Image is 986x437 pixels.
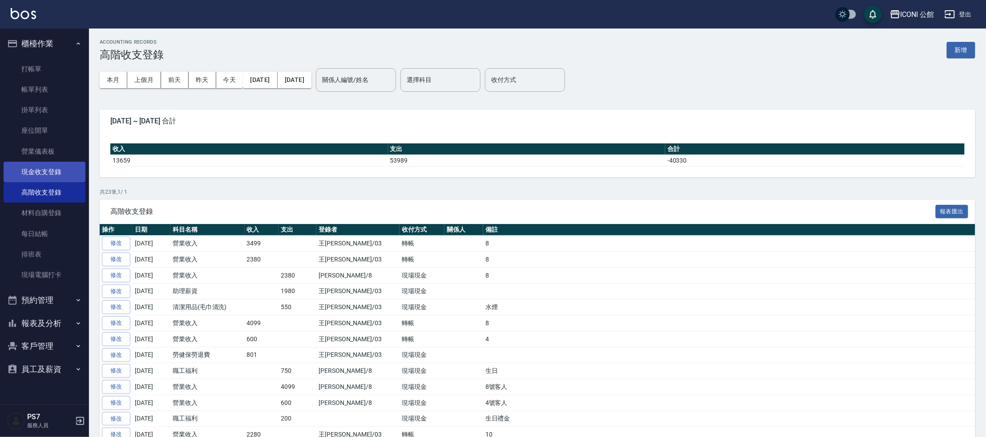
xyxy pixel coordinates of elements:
[100,188,975,196] p: 共 23 筆, 1 / 1
[936,207,969,215] a: 報表匯出
[4,265,85,285] a: 現場電腦打卡
[102,285,130,298] a: 修改
[100,39,164,45] h2: ACCOUNTING RECORDS
[245,224,279,236] th: 收入
[170,331,245,347] td: 營業收入
[947,42,975,58] button: 新增
[279,283,316,299] td: 1980
[279,224,316,236] th: 支出
[102,364,130,378] a: 修改
[102,253,130,266] a: 修改
[279,379,316,395] td: 4099
[170,267,245,283] td: 營業收入
[316,299,400,315] td: 王[PERSON_NAME]/03
[170,252,245,268] td: 營業收入
[170,395,245,411] td: 營業收入
[400,224,445,236] th: 收付方式
[400,379,445,395] td: 現場現金
[400,236,445,252] td: 轉帳
[189,72,216,88] button: 昨天
[102,332,130,346] a: 修改
[4,59,85,79] a: 打帳單
[102,316,130,330] a: 修改
[4,312,85,335] button: 報表及分析
[400,363,445,379] td: 現場現金
[445,224,483,236] th: 關係人
[4,224,85,244] a: 每日結帳
[483,236,975,252] td: 8
[110,117,965,126] span: [DATE] ~ [DATE] 合計
[4,32,85,55] button: 櫃檯作業
[4,100,85,120] a: 掛單列表
[400,299,445,315] td: 現場現金
[133,395,170,411] td: [DATE]
[102,348,130,362] a: 修改
[864,5,882,23] button: save
[947,45,975,54] a: 新增
[102,237,130,250] a: 修改
[170,283,245,299] td: 助理薪資
[483,395,975,411] td: 4號客人
[100,224,133,236] th: 操作
[133,331,170,347] td: [DATE]
[483,363,975,379] td: 生日
[279,267,316,283] td: 2380
[483,252,975,268] td: 8
[316,224,400,236] th: 登錄者
[483,315,975,331] td: 8
[133,283,170,299] td: [DATE]
[170,363,245,379] td: 職工福利
[11,8,36,19] img: Logo
[665,155,965,166] td: -40330
[133,315,170,331] td: [DATE]
[133,224,170,236] th: 日期
[110,207,936,216] span: 高階收支登錄
[936,205,969,219] button: 報表匯出
[133,363,170,379] td: [DATE]
[483,267,975,283] td: 8
[4,244,85,265] a: 排班表
[886,5,938,24] button: ICONI 公館
[170,347,245,363] td: 勞健保勞退費
[102,300,130,314] a: 修改
[133,267,170,283] td: [DATE]
[316,347,400,363] td: 王[PERSON_NAME]/03
[102,412,130,426] a: 修改
[4,162,85,182] a: 現金收支登錄
[133,379,170,395] td: [DATE]
[245,315,279,331] td: 4099
[400,411,445,427] td: 現場現金
[4,335,85,358] button: 客戶管理
[316,315,400,331] td: 王[PERSON_NAME]/03
[127,72,161,88] button: 上個月
[483,299,975,315] td: 水煙
[243,72,277,88] button: [DATE]
[316,283,400,299] td: 王[PERSON_NAME]/03
[316,363,400,379] td: [PERSON_NAME]/8
[279,363,316,379] td: 750
[110,143,388,155] th: 收入
[4,141,85,162] a: 營業儀表板
[400,395,445,411] td: 現場現金
[901,9,934,20] div: ICONI 公館
[133,347,170,363] td: [DATE]
[133,299,170,315] td: [DATE]
[483,379,975,395] td: 8號客人
[483,331,975,347] td: 4
[279,395,316,411] td: 600
[4,289,85,312] button: 預約管理
[170,315,245,331] td: 營業收入
[170,379,245,395] td: 營業收入
[245,331,279,347] td: 600
[110,155,388,166] td: 13659
[400,315,445,331] td: 轉帳
[27,421,73,429] p: 服務人員
[316,331,400,347] td: 王[PERSON_NAME]/03
[400,331,445,347] td: 轉帳
[316,267,400,283] td: [PERSON_NAME]/8
[4,358,85,381] button: 員工及薪資
[170,411,245,427] td: 職工福利
[245,252,279,268] td: 2380
[4,79,85,100] a: 帳單列表
[4,203,85,223] a: 材料自購登錄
